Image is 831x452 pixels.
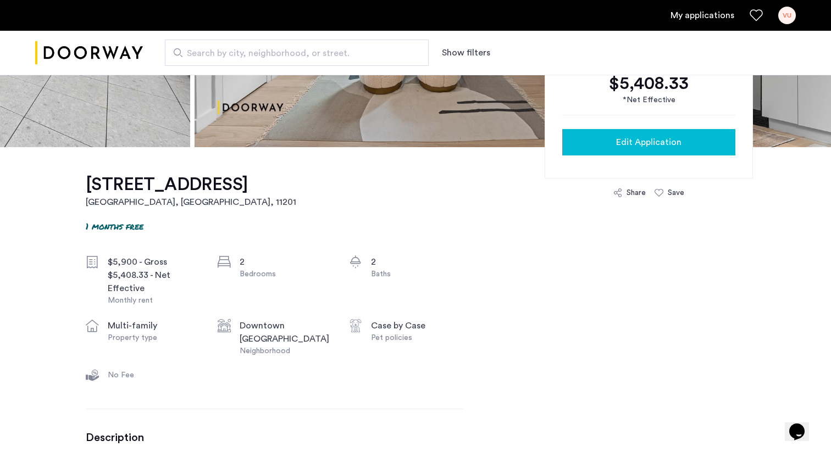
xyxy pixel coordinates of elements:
h3: Description [86,431,463,444]
div: 2 [371,255,463,269]
div: Downtown [GEOGRAPHIC_DATA] [240,319,332,345]
a: Cazamio logo [35,32,143,74]
div: $5,900 - Gross [108,255,200,269]
div: VU [778,7,796,24]
button: button [562,129,735,155]
div: No Fee [108,370,200,381]
iframe: chat widget [785,408,820,441]
div: Save [668,187,684,198]
a: Favorites [750,9,763,22]
div: Property type [108,332,200,343]
div: Baths [371,269,463,280]
h2: [GEOGRAPHIC_DATA], [GEOGRAPHIC_DATA] , 11201 [86,196,296,209]
div: Pet policies [371,332,463,343]
div: $5,408.33 [562,72,735,94]
div: Neighborhood [240,345,332,356]
span: Search by city, neighborhood, or street. [187,47,398,60]
div: *Net Effective [562,94,735,106]
div: multi-family [108,319,200,332]
a: [STREET_ADDRESS][GEOGRAPHIC_DATA], [GEOGRAPHIC_DATA], 11201 [86,174,296,209]
span: Edit Application [616,136,682,149]
p: 1 months free [86,220,143,232]
h1: [STREET_ADDRESS] [86,174,296,196]
button: Show or hide filters [442,46,490,59]
div: 2 [240,255,332,269]
div: Share [627,187,646,198]
div: $5,408.33 - Net Effective [108,269,200,295]
input: Apartment Search [165,40,429,66]
div: Monthly rent [108,295,200,306]
div: Bedrooms [240,269,332,280]
img: logo [35,32,143,74]
a: My application [671,9,734,22]
div: Case by Case [371,319,463,332]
